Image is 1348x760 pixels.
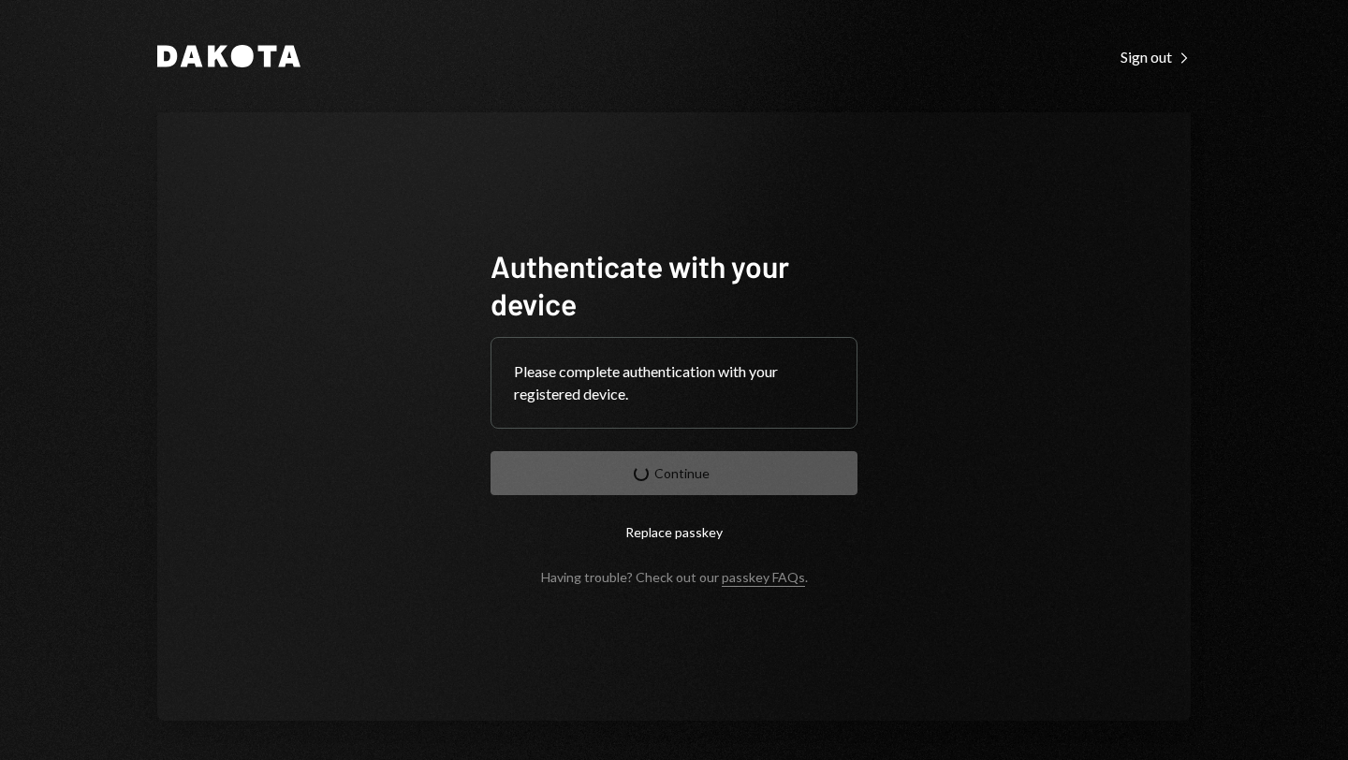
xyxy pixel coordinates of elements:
[1121,48,1191,66] div: Sign out
[1121,46,1191,66] a: Sign out
[491,247,857,322] h1: Authenticate with your device
[491,510,857,554] button: Replace passkey
[541,569,808,585] div: Having trouble? Check out our .
[514,360,834,405] div: Please complete authentication with your registered device.
[722,569,805,587] a: passkey FAQs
